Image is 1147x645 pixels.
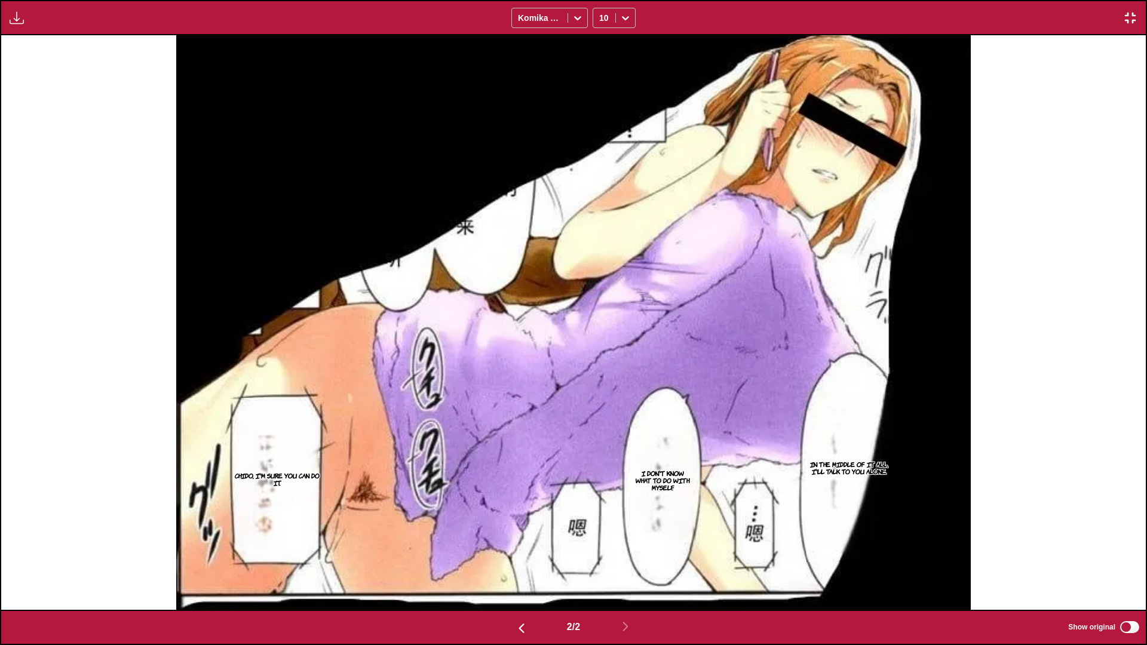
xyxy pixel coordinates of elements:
input: Show original [1120,621,1139,633]
img: Previous page [514,621,529,635]
img: Manga Panel [176,35,970,610]
span: 2 / 2 [567,622,580,632]
p: I don't know what to do with myself. [630,467,695,493]
p: In the middle of it all, i'll talk to you alone. [806,458,892,477]
span: Show original [1068,623,1115,631]
img: Next page [618,619,633,634]
img: Download translated images [10,11,24,25]
p: Chido, I'm sure you can do it. [231,469,323,489]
